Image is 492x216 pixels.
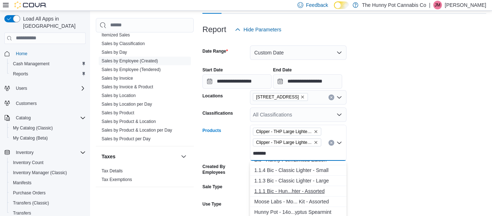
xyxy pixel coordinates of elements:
button: 1.1.1 Bic - Hunny Pot Lighter - Assorted [250,186,346,197]
input: Press the down key to open a popover containing a calendar. [273,74,342,89]
button: Remove 40 Centennial Pkwy from selection in this group [300,95,305,99]
span: Inventory [13,148,86,157]
span: Clipper - THP Large Lighter - Assorted [256,139,312,146]
span: Purchase Orders [10,189,86,197]
p: [PERSON_NAME] [445,1,486,9]
button: Inventory Manager (Classic) [7,168,89,178]
button: Transfers (Classic) [7,198,89,208]
input: Dark Mode [334,1,349,9]
span: Sales by Product [102,110,134,116]
span: Inventory [16,150,33,155]
div: Moose Labs - Mo... Kit - Assorted [254,198,342,205]
span: Home [16,51,27,57]
a: Home [13,49,30,58]
button: Home [1,48,89,59]
a: Inventory Manager (Classic) [10,168,70,177]
span: My Catalog (Classic) [10,124,86,132]
button: Taxes [179,152,188,161]
label: Products [202,128,221,133]
span: Sales by Location per Day [102,101,152,107]
div: 1.1.4 Bic - Classic Lighter - Small [254,167,342,174]
span: Inventory Manager (Classic) [13,170,67,176]
span: Sales by Product & Location [102,119,156,124]
div: Hunny Pot - 14o...yptus Spearmint [254,208,342,216]
a: My Catalog (Classic) [10,124,56,132]
a: Sales by Product & Location [102,119,156,124]
a: Sales by Invoice & Product [102,84,153,89]
label: Locations [202,93,223,99]
span: Sales by Invoice & Product [102,84,153,90]
span: Itemized Sales [102,32,130,38]
button: Customers [1,98,89,108]
a: Sales by Employee (Tendered) [102,67,161,72]
a: Customers [13,99,40,108]
label: End Date [273,67,292,73]
span: Clipper - THP Large Lighter - Assorted [253,138,321,146]
span: Purchase Orders [13,190,46,196]
span: Sales by Classification [102,41,145,47]
button: Clear input [328,140,334,146]
span: My Catalog (Classic) [13,125,53,131]
a: Sales by Invoice [102,76,133,81]
label: Start Date [202,67,223,73]
span: JM [435,1,440,9]
span: 40 Centennial Pkwy [253,93,308,101]
label: Use Type [202,201,221,207]
span: Sales by Product per Day [102,136,151,142]
a: Tax Details [102,168,123,173]
button: Clear input [328,94,334,100]
span: Catalog [13,114,86,122]
span: [STREET_ADDRESS] [256,93,299,101]
button: Remove Clipper - THP Large Lighter - Assorted from selection in this group [314,140,318,145]
div: 1.1.1 Bic - Hun...hter - Assorted [254,188,342,195]
a: Sales by Location per Day [102,102,152,107]
a: Manifests [10,178,34,187]
button: 1.1.4 Bic - Classic Lighter - Small [250,165,346,176]
span: Sales by Day [102,49,127,55]
span: Load All Apps in [GEOGRAPHIC_DATA] [20,15,86,30]
button: Inventory [13,148,36,157]
button: My Catalog (Beta) [7,133,89,143]
span: Manifests [10,178,86,187]
span: Manifests [13,180,31,186]
span: Inventory Count [10,158,86,167]
a: Sales by Product & Location per Day [102,128,172,133]
span: Customers [16,101,37,106]
div: Sales [96,22,194,146]
span: Tax Details [102,168,123,174]
span: Tax Exemptions [102,177,132,182]
a: Sales by Employee (Created) [102,58,158,63]
button: Open list of options [336,112,342,118]
span: Cash Management [13,61,49,67]
span: Inventory Count [13,160,44,166]
span: Transfers (Classic) [13,200,49,206]
label: Created By Employees [202,164,247,175]
button: 1.1.3 Bic - Classic Lighter - Large [250,176,346,186]
button: Remove Clipper - THP Large Lighter - Neon Assorted from selection in this group [314,129,318,134]
button: Catalog [13,114,33,122]
span: Users [13,84,86,93]
button: Users [1,83,89,93]
span: Users [16,85,27,91]
button: My Catalog (Classic) [7,123,89,133]
a: Sales by Location [102,93,136,98]
img: Cova [14,1,47,9]
span: Hide Parameters [243,26,281,33]
button: Inventory Count [7,158,89,168]
a: Sales by Product per Day [102,136,151,141]
span: My Catalog (Beta) [13,135,48,141]
button: Manifests [7,178,89,188]
div: Jesse McGean [433,1,442,9]
button: Close list of options [336,140,342,146]
span: Sales by Invoice [102,75,133,81]
span: Reports [10,70,86,78]
label: Classifications [202,110,233,116]
a: Itemized Sales [102,32,130,38]
input: Press the down key to open a popover containing a calendar. [202,74,272,89]
div: Taxes [96,167,194,187]
a: Sales by Product [102,110,134,115]
span: Clipper - THP Large Lighter - Neon Assorted [256,128,312,135]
